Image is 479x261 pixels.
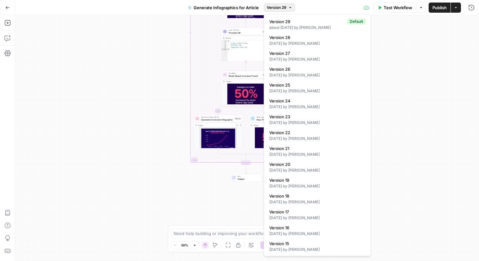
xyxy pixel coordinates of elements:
div: [DATE] by [PERSON_NAME] [269,183,366,189]
span: Test Workflow [384,4,412,11]
div: 5 [221,49,228,51]
span: Generate Corrected Infographic [201,118,233,121]
g: Edge from step_13 to step_15 [246,105,274,114]
span: Version 28 [269,34,363,41]
span: Version 17 [269,209,363,215]
span: Version 21 [269,145,363,152]
span: Generate Image with AI [201,116,233,118]
img: image.png [221,83,270,108]
span: Generate Infographics for Article [194,4,259,11]
button: Generate Infographics for Article [184,3,263,13]
span: Pass Through Original Image [257,118,289,121]
div: Output [253,124,290,126]
button: Publish [429,3,450,13]
div: 1 [221,40,228,42]
div: 4 [221,46,228,49]
div: [DATE] by [PERSON_NAME] [269,247,366,252]
div: [DATE] by [PERSON_NAME] [269,152,366,157]
div: 2 [221,42,228,44]
div: Output [226,37,262,39]
span: Version 22 [269,129,363,136]
g: Edge from step_13 to step_14 [218,105,246,114]
div: [DATE] by [PERSON_NAME] [269,72,366,78]
g: Edge from step_5 to step_12 [246,18,246,28]
g: Edge from step_3-iteration-end to end [246,165,246,174]
span: Version 24 [269,98,363,104]
div: [DATE] by [PERSON_NAME] [269,120,366,126]
div: Output [226,80,262,82]
div: Output [198,124,234,126]
span: Version 26 [269,66,363,72]
span: Version 27 [269,50,363,56]
div: [DATE] by [PERSON_NAME] [269,231,366,237]
span: LLM · GPT-4.1 [229,29,261,31]
span: End [238,175,259,178]
span: Version 20 [269,161,363,167]
span: Toggle code folding, rows 1 through 5 [226,40,228,42]
span: Output [238,177,259,180]
div: Default [347,19,366,24]
span: Version 16 [269,225,363,231]
div: [DATE] by [PERSON_NAME] [269,56,366,62]
div: Step 13 [262,73,269,76]
div: [DATE] by [PERSON_NAME] [269,104,366,110]
div: Complete [221,161,271,165]
div: Write Liquid TextPass Through Original ImageStep 15Output [249,115,298,148]
g: Edge from step_15 to step_13-conditional-end [246,148,274,156]
button: Test Workflow [374,3,416,13]
div: Complete [241,161,251,165]
button: Version 29 [264,3,295,12]
div: [DATE] by [PERSON_NAME] [269,199,366,205]
span: Publish [432,4,447,11]
div: [DATE] by [PERSON_NAME] [269,136,366,141]
div: [DATE] by [PERSON_NAME] [269,88,366,94]
span: Version 23 [269,114,363,120]
div: Version 29 [264,14,371,256]
span: Version 18 [269,193,363,199]
div: Step 12 [262,30,269,33]
div: EndOutput [221,174,271,182]
div: Generate Image with AIGenerate Corrected InfographicStep 14Output [194,115,243,148]
span: Version 29 [269,18,345,25]
span: Route Based on Issues Found [229,74,261,77]
div: 3 [221,44,228,47]
g: Edge from step_12 to step_13 [246,62,246,71]
span: 50% [181,243,188,248]
div: Step 14 [234,117,241,120]
div: [DATE] by [PERSON_NAME] [269,215,366,221]
div: [DATE] by [PERSON_NAME] [269,41,366,46]
img: image.png [194,127,243,152]
div: ConditionRoute Based on Issues FoundStep 13Output [221,71,271,105]
div: LLM · GPT-4.1Prompt LLMStep 12Output{ "issues_found":false, "problems":[], "suggested_fixes":[]} [221,28,271,62]
span: Version 19 [269,177,363,183]
div: [DATE] by [PERSON_NAME] [269,167,366,173]
span: Version 25 [269,82,363,88]
div: about [DATE] by [PERSON_NAME] [269,25,366,30]
span: Version 15 [269,240,363,247]
span: Write Liquid Text [257,116,289,118]
g: Edge from step_14 to step_13-conditional-end [218,148,246,156]
span: Prompt LLM [229,31,261,34]
span: Version 29 [267,5,286,10]
img: image.png [249,127,298,152]
span: Condition [229,72,261,75]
